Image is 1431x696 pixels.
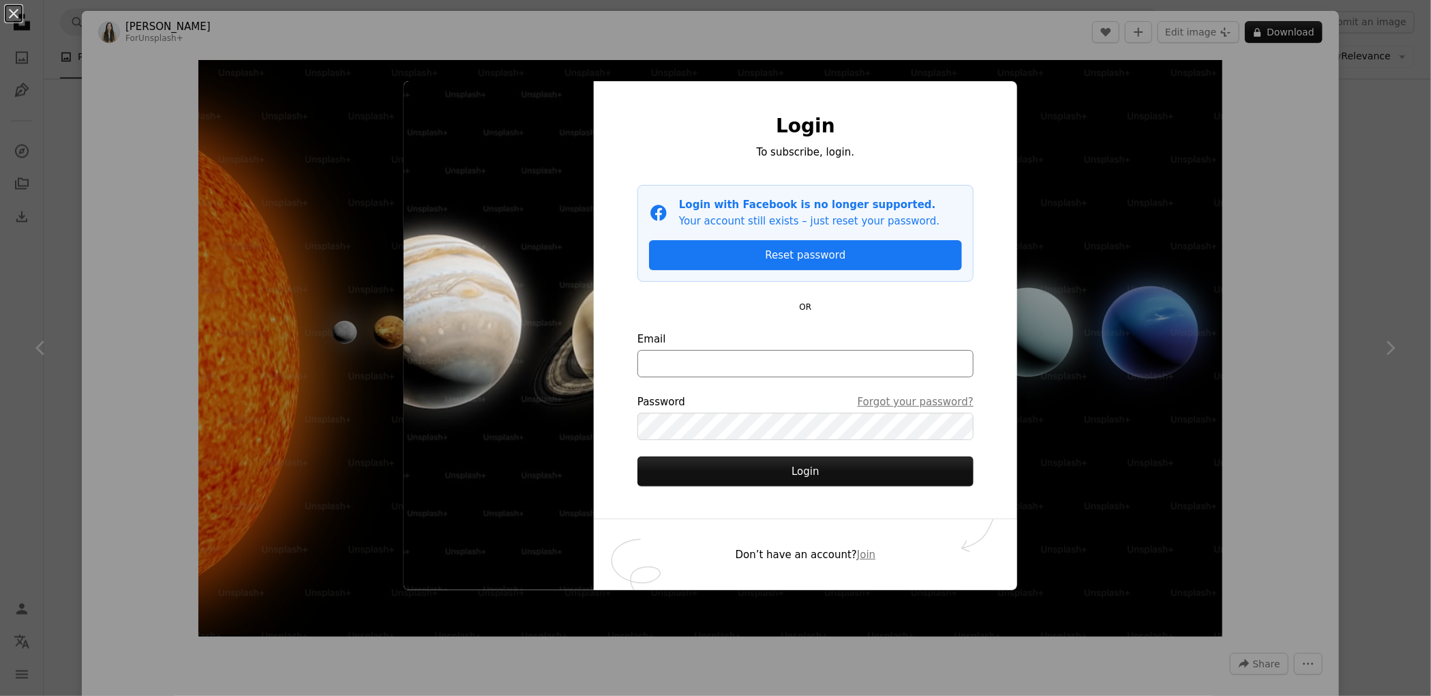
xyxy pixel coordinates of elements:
h1: Login [637,114,974,139]
button: Login [637,456,974,487]
button: Join [857,547,875,563]
p: To subscribe, login. [637,144,974,160]
label: Email [637,331,974,377]
a: Forgot your password? [858,394,974,410]
a: Reset password [649,240,962,270]
div: Don’t have an account? [594,519,1017,590]
p: Login with Facebook is no longer supported. [679,197,939,213]
small: OR [800,302,812,312]
div: Password [637,394,974,410]
p: Your account still exists – just reset your password. [679,213,939,229]
input: PasswordForgot your password? [637,413,974,440]
input: Email [637,350,974,377]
